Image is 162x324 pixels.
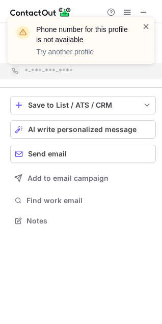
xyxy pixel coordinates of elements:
span: Find work email [26,196,152,205]
img: warning [15,24,31,41]
span: Notes [26,216,152,225]
p: Try another profile [36,47,130,57]
button: AI write personalized message [10,120,156,139]
header: Phone number for this profile is not available [36,24,130,45]
button: Add to email campaign [10,169,156,187]
div: Save to List / ATS / CRM [28,101,138,109]
button: Find work email [10,193,156,208]
span: Send email [28,150,67,158]
img: ContactOut v5.3.10 [10,6,71,18]
button: Notes [10,214,156,228]
button: Send email [10,145,156,163]
button: save-profile-one-click [10,96,156,114]
span: Add to email campaign [28,174,109,182]
span: AI write personalized message [28,125,137,134]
